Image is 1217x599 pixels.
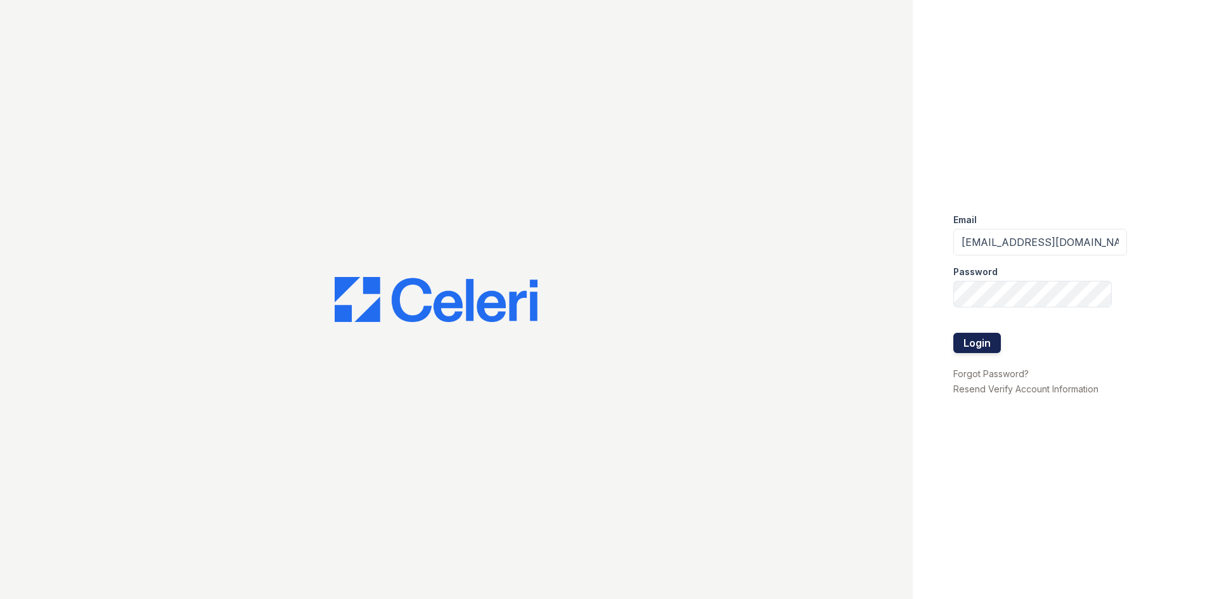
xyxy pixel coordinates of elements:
[953,333,1001,353] button: Login
[953,383,1098,394] a: Resend Verify Account Information
[953,266,998,278] label: Password
[953,368,1029,379] a: Forgot Password?
[953,214,977,226] label: Email
[335,277,538,323] img: CE_Logo_Blue-a8612792a0a2168367f1c8372b55b34899dd931a85d93a1a3d3e32e68fde9ad4.png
